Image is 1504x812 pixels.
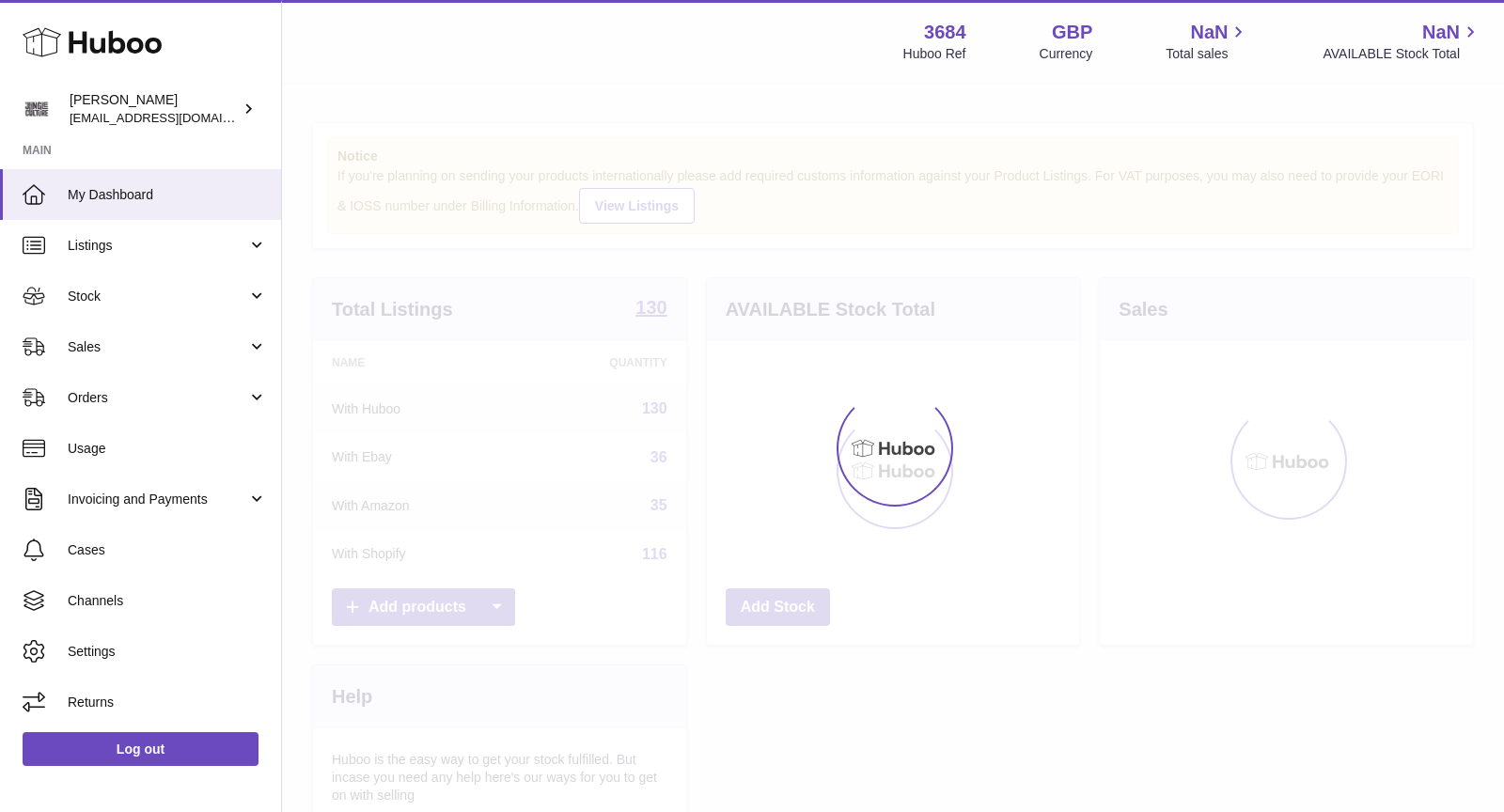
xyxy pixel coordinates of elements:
[903,45,966,63] div: Huboo Ref
[68,288,247,305] span: Stock
[68,592,267,610] span: Channels
[68,186,267,204] span: My Dashboard
[68,643,267,661] span: Settings
[1052,20,1092,45] strong: GBP
[1040,45,1093,63] div: Currency
[70,110,276,125] span: [EMAIL_ADDRESS][DOMAIN_NAME]
[68,440,267,458] span: Usage
[23,732,258,766] a: Log out
[68,338,247,356] span: Sales
[1323,45,1481,63] span: AVAILABLE Stock Total
[1166,45,1249,63] span: Total sales
[1422,20,1460,45] span: NaN
[23,95,51,123] img: theinternationalventure@gmail.com
[68,491,247,508] span: Invoicing and Payments
[68,541,267,559] span: Cases
[1190,20,1228,45] span: NaN
[70,91,239,127] div: [PERSON_NAME]
[1166,20,1249,63] a: NaN Total sales
[924,20,966,45] strong: 3684
[1323,20,1481,63] a: NaN AVAILABLE Stock Total
[68,389,247,407] span: Orders
[68,237,247,255] span: Listings
[68,694,267,711] span: Returns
